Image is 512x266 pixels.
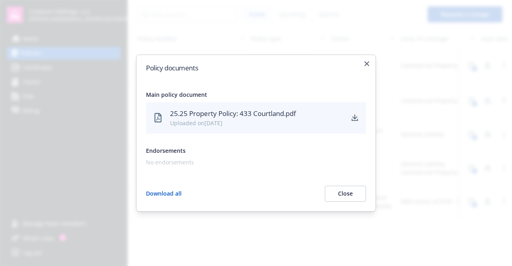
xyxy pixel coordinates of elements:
[146,186,182,202] button: Download all
[325,186,366,202] button: Close
[170,119,344,127] div: Uploaded on [DATE]
[350,113,360,123] a: download
[146,146,366,155] div: Endorsements
[170,108,344,119] div: 25.25 Property Policy: 433 Courtland.pdf
[146,64,366,71] h2: Policy documents
[146,158,363,166] div: No endorsements
[146,90,366,99] div: Main policy document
